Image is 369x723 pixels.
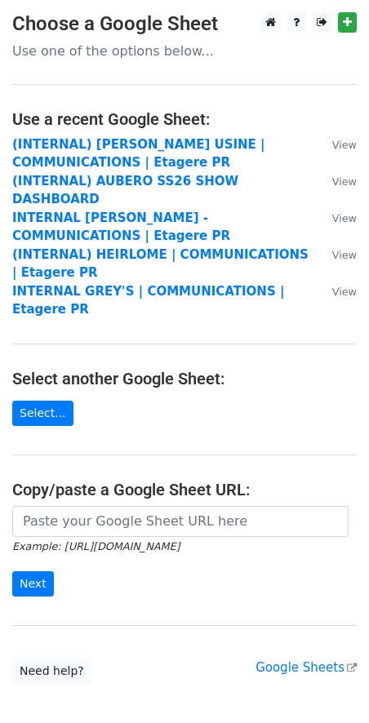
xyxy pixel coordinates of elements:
a: View [316,211,357,225]
a: View [316,247,357,262]
a: INTERNAL [PERSON_NAME] - COMMUNICATIONS | Etagere PR [12,211,230,244]
a: (INTERNAL) AUBERO SS26 SHOW DASHBOARD [12,174,238,207]
small: View [332,286,357,298]
h4: Select another Google Sheet: [12,369,357,388]
a: (INTERNAL) [PERSON_NAME] USINE | COMMUNICATIONS | Etagere PR [12,137,265,171]
p: Use one of the options below... [12,42,357,60]
a: View [316,174,357,189]
a: INTERNAL GREY'S | COMMUNICATIONS | Etagere PR [12,284,284,317]
input: Next [12,571,54,597]
input: Paste your Google Sheet URL here [12,506,349,537]
a: View [316,137,357,152]
small: View [332,249,357,261]
h3: Choose a Google Sheet [12,12,357,36]
h4: Copy/paste a Google Sheet URL: [12,480,357,499]
a: Select... [12,401,73,426]
a: (INTERNAL) HEIRLOME | COMMUNICATIONS | Etagere PR [12,247,309,281]
a: Need help? [12,659,91,684]
small: View [332,212,357,224]
h4: Use a recent Google Sheet: [12,109,357,129]
a: Google Sheets [256,660,357,675]
a: View [316,284,357,299]
small: View [332,139,357,151]
small: View [332,175,357,188]
small: Example: [URL][DOMAIN_NAME] [12,540,180,552]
